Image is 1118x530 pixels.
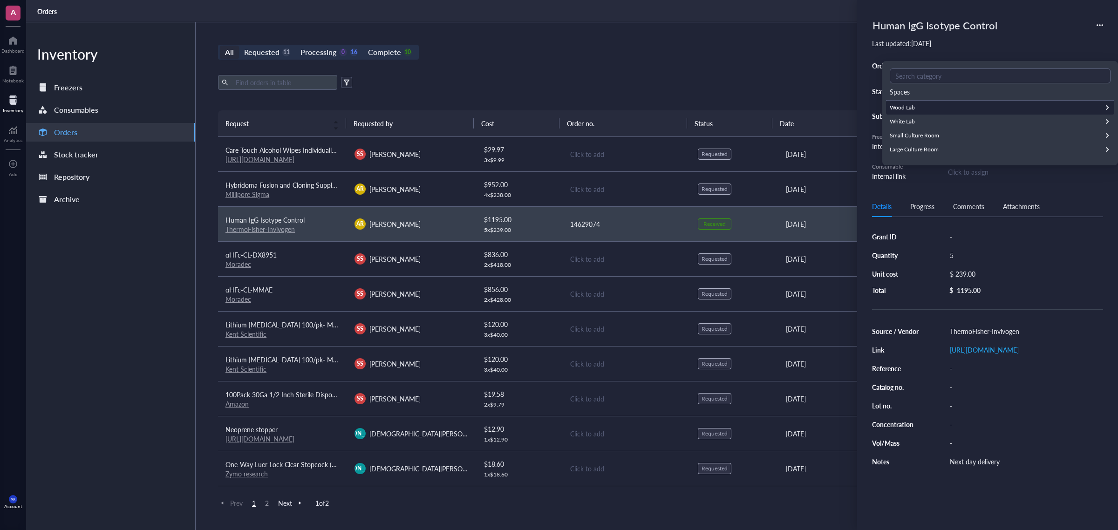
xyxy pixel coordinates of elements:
[946,436,1103,449] div: -
[872,163,914,171] div: Consumable
[3,93,23,113] a: Inventory
[225,180,350,190] span: Hybridoma Fusion and Cloning Supplement
[562,346,691,381] td: Click to add
[484,459,554,469] div: $ 18.60
[369,149,421,159] span: [PERSON_NAME]
[225,355,429,364] span: Lithium [MEDICAL_DATA] 100/pk- Microvette® Prepared Micro Tubes
[369,289,421,299] span: [PERSON_NAME]
[772,110,943,136] th: Date
[350,48,358,56] div: 16
[4,503,22,509] div: Account
[872,401,920,410] div: Lot no.
[484,144,554,155] div: $ 29.97
[872,61,914,70] div: Order no.
[872,327,920,335] div: Source / Vendor
[872,383,920,391] div: Catalog no.
[26,123,195,142] a: Orders
[484,354,554,364] div: $ 120.00
[946,381,1103,394] div: -
[300,46,336,59] div: Processing
[54,126,77,139] div: Orders
[225,399,249,408] a: Amazon
[946,325,1103,338] div: ThermoFisher-Invivogen
[570,324,683,334] div: Click to add
[11,6,16,18] span: A
[357,360,363,368] span: SS
[225,425,278,434] span: Neoprene stopper
[786,324,941,334] div: [DATE]
[282,48,290,56] div: 11
[946,362,1103,375] div: -
[225,460,351,469] span: One-Way Luer-Lock Clear Stopcock (20pck)
[484,179,554,190] div: $ 952.00
[872,346,920,354] div: Link
[1,33,25,54] a: Dashboard
[26,168,195,186] a: Repository
[562,381,691,416] td: Click to add
[357,290,363,298] span: SS
[890,68,1111,83] input: Search category
[872,457,920,466] div: Notes
[702,150,728,158] div: Requested
[957,286,981,294] div: 1195.00
[484,401,554,408] div: 2 x $ 9.79
[872,232,920,241] div: Grant ID
[702,465,728,472] div: Requested
[484,226,554,234] div: 5 x $ 239.00
[890,145,939,154] div: Large Culture Room
[562,416,691,451] td: Click to add
[244,46,279,59] div: Requested
[4,137,22,143] div: Analytics
[357,394,363,403] span: SS
[872,251,920,259] div: Quantity
[369,464,491,473] span: [DEMOGRAPHIC_DATA][PERSON_NAME]
[570,463,683,474] div: Click to add
[404,48,412,56] div: 10
[872,171,914,181] div: Internal link
[786,428,941,439] div: [DATE]
[248,499,259,507] span: 1
[225,190,269,199] a: Millipore Sigma
[225,250,277,259] span: αHFc-CL-DX8951
[484,366,554,374] div: 3 x $ 40.00
[872,201,892,211] div: Details
[261,499,273,507] span: 2
[890,117,915,126] div: White Lab
[570,219,683,229] div: 14629074
[315,499,329,507] span: 1 of 2
[232,75,334,89] input: Find orders in table
[872,420,920,428] div: Concentration
[225,329,266,339] a: Kent Scientific
[225,434,294,443] a: [URL][DOMAIN_NAME]
[484,424,554,434] div: $ 12.90
[369,324,421,333] span: [PERSON_NAME]
[946,249,1103,262] div: 5
[2,63,24,83] a: Notebook
[702,430,728,437] div: Requested
[484,156,554,164] div: 3 x $ 9.99
[890,131,939,140] div: Small Culture Room
[368,46,401,59] div: Complete
[26,78,195,97] a: Freezers
[225,390,622,399] span: 100Pack 30Ga 1/2 Inch Sterile Disposable Injection Needle with Cap for Scientific and Industrial ...
[484,319,554,329] div: $ 120.00
[54,148,98,161] div: Stock tracker
[562,451,691,486] td: Click to add
[474,110,559,136] th: Cost
[356,185,364,193] span: AR
[218,45,419,60] div: segmented control
[570,289,683,299] div: Click to add
[946,418,1103,431] div: -
[37,7,59,15] a: Orders
[948,167,1103,177] div: Click to assign
[872,87,914,95] div: Status
[786,359,941,369] div: [DATE]
[339,48,347,56] div: 0
[484,331,554,339] div: 3 x $ 40.00
[356,220,364,228] span: AR
[872,141,914,151] div: Internal link
[357,150,363,158] span: SS
[786,254,941,264] div: [DATE]
[225,285,273,294] span: αHFc-CL-MMAE
[357,325,363,333] span: SS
